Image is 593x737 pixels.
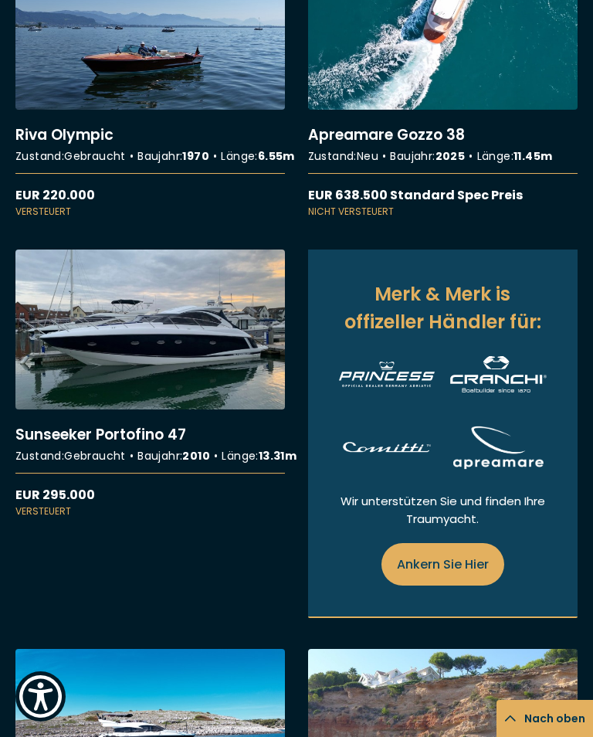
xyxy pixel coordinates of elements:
[381,543,504,586] a: Ankern Sie Hier
[450,423,547,472] img: Apreamare
[339,440,435,455] img: Comitti
[339,362,435,386] img: Princess Yachts
[397,555,489,574] span: Ankern Sie Hier
[15,250,285,518] a: More details aboutSunseeker Portofino 47
[496,700,593,737] button: Nach oben
[339,280,547,336] h2: Merk & Merk is offizeller Händler für:
[15,671,66,722] button: Show Accessibility Preferences
[450,356,547,392] img: Cranchi
[339,492,547,528] p: Wir unterstützen Sie und finden Ihre Traumyacht.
